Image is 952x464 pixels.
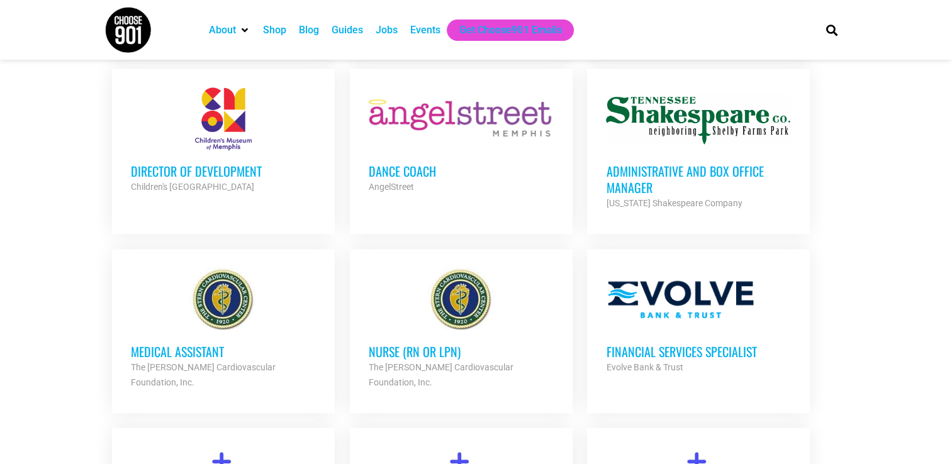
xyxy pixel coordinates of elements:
a: Blog [299,23,319,38]
a: Get Choose901 Emails [459,23,561,38]
nav: Main nav [203,19,804,41]
strong: [US_STATE] Shakespeare Company [606,198,742,208]
h3: Dance Coach [369,163,554,179]
a: Guides [332,23,363,38]
a: Financial Services Specialist Evolve Bank & Trust [587,249,810,394]
strong: AngelStreet [369,182,414,192]
h3: Director of Development [131,163,316,179]
strong: Evolve Bank & Trust [606,362,683,372]
a: About [209,23,236,38]
div: Search [821,19,842,40]
strong: The [PERSON_NAME] Cardiovascular Foundation, Inc. [131,362,276,387]
a: Nurse (RN or LPN) The [PERSON_NAME] Cardiovascular Foundation, Inc. [350,249,573,409]
div: About [203,19,257,41]
h3: Nurse (RN or LPN) [369,343,554,360]
a: Administrative and Box Office Manager [US_STATE] Shakespeare Company [587,69,810,229]
h3: Medical Assistant [131,343,316,360]
h3: Administrative and Box Office Manager [606,163,791,196]
a: Events [410,23,440,38]
a: Shop [263,23,286,38]
strong: Children's [GEOGRAPHIC_DATA] [131,182,254,192]
a: Dance Coach AngelStreet [350,69,573,213]
strong: The [PERSON_NAME] Cardiovascular Foundation, Inc. [369,362,513,387]
a: Medical Assistant The [PERSON_NAME] Cardiovascular Foundation, Inc. [112,249,335,409]
a: Jobs [376,23,398,38]
h3: Financial Services Specialist [606,343,791,360]
a: Director of Development Children's [GEOGRAPHIC_DATA] [112,69,335,213]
